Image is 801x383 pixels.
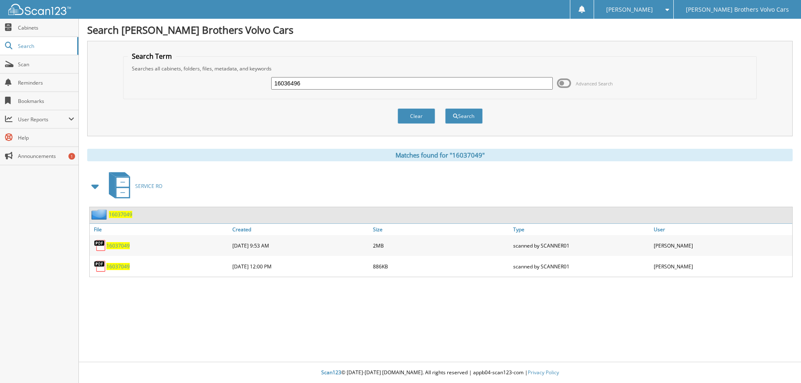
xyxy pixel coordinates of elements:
[128,65,753,72] div: Searches all cabinets, folders, files, metadata, and keywords
[230,237,371,254] div: [DATE] 9:53 AM
[90,224,230,235] a: File
[135,183,162,190] span: SERVICE RO
[18,116,68,123] span: User Reports
[18,134,74,141] span: Help
[94,239,106,252] img: PDF.png
[106,263,130,270] a: 16037049
[109,211,132,218] a: 16037049
[91,209,109,220] img: folder2.png
[528,369,559,376] a: Privacy Policy
[511,224,652,235] a: Type
[79,363,801,383] div: © [DATE]-[DATE] [DOMAIN_NAME]. All rights reserved | appb04-scan123-com |
[606,7,653,12] span: [PERSON_NAME]
[18,98,74,105] span: Bookmarks
[18,24,74,31] span: Cabinets
[445,108,483,124] button: Search
[652,224,792,235] a: User
[87,149,793,161] div: Matches found for "16037049"
[686,7,789,12] span: [PERSON_NAME] Brothers Volvo Cars
[576,80,613,87] span: Advanced Search
[18,153,74,160] span: Announcements
[398,108,435,124] button: Clear
[87,23,793,37] h1: Search [PERSON_NAME] Brothers Volvo Cars
[18,79,74,86] span: Reminders
[106,242,130,249] a: 16037049
[94,260,106,273] img: PDF.png
[371,224,511,235] a: Size
[371,237,511,254] div: 2MB
[511,258,652,275] div: scanned by SCANNER01
[321,369,341,376] span: Scan123
[652,237,792,254] div: [PERSON_NAME]
[18,61,74,68] span: Scan
[371,258,511,275] div: 886KB
[128,52,176,61] legend: Search Term
[652,258,792,275] div: [PERSON_NAME]
[104,170,162,203] a: SERVICE RO
[230,258,371,275] div: [DATE] 12:00 PM
[8,4,71,15] img: scan123-logo-white.svg
[511,237,652,254] div: scanned by SCANNER01
[230,224,371,235] a: Created
[18,43,73,50] span: Search
[68,153,75,160] div: 1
